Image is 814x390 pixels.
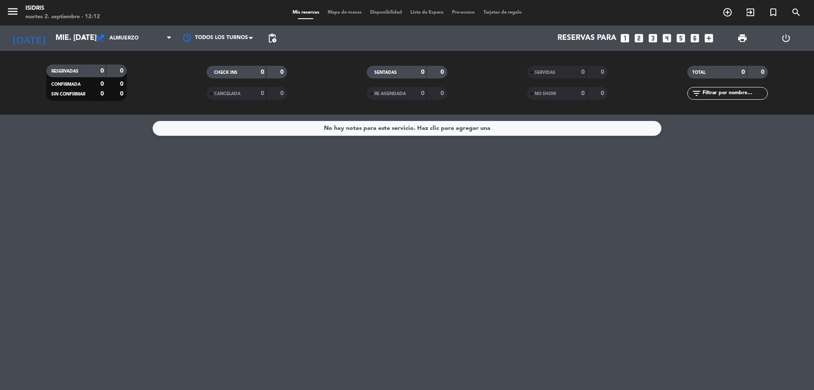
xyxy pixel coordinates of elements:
[781,33,791,43] i: power_settings_new
[745,7,755,17] i: exit_to_app
[366,10,406,15] span: Disponibilidad
[120,81,125,87] strong: 0
[100,91,104,97] strong: 0
[51,69,78,73] span: RESERVADAS
[581,69,585,75] strong: 0
[558,34,616,42] span: Reservas para
[601,69,606,75] strong: 0
[374,70,397,75] span: SENTADAS
[742,69,745,75] strong: 0
[6,29,51,48] i: [DATE]
[288,10,323,15] span: Mis reservas
[267,33,277,43] span: pending_actions
[280,90,285,96] strong: 0
[214,92,240,96] span: CANCELADA
[440,69,446,75] strong: 0
[691,88,702,98] i: filter_list
[764,25,808,51] div: LOG OUT
[51,82,81,87] span: CONFIRMADA
[768,7,778,17] i: turned_in_not
[722,7,733,17] i: add_circle_outline
[120,68,125,74] strong: 0
[633,33,644,44] i: looks_two
[6,5,19,18] i: menu
[440,90,446,96] strong: 0
[100,68,104,74] strong: 0
[737,33,747,43] span: print
[261,90,264,96] strong: 0
[703,33,714,44] i: add_box
[791,7,801,17] i: search
[214,70,237,75] span: CHECK INS
[448,10,479,15] span: Pre-acceso
[689,33,700,44] i: looks_6
[619,33,630,44] i: looks_one
[6,5,19,21] button: menu
[109,35,139,41] span: Almuerzo
[535,70,555,75] span: SERVIDAS
[601,90,606,96] strong: 0
[280,69,285,75] strong: 0
[702,89,767,98] input: Filtrar por nombre...
[675,33,686,44] i: looks_5
[79,33,89,43] i: arrow_drop_down
[25,4,100,13] div: isidris
[25,13,100,21] div: martes 2. septiembre - 12:12
[374,92,406,96] span: RE AGENDADA
[581,90,585,96] strong: 0
[406,10,448,15] span: Lista de Espera
[661,33,672,44] i: looks_4
[120,91,125,97] strong: 0
[421,69,424,75] strong: 0
[479,10,526,15] span: Tarjetas de regalo
[761,69,766,75] strong: 0
[51,92,85,96] span: SIN CONFIRMAR
[324,123,491,133] div: No hay notas para este servicio. Haz clic para agregar una
[100,81,104,87] strong: 0
[535,92,556,96] span: NO SHOW
[421,90,424,96] strong: 0
[261,69,264,75] strong: 0
[647,33,658,44] i: looks_3
[323,10,366,15] span: Mapa de mesas
[692,70,705,75] span: TOTAL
